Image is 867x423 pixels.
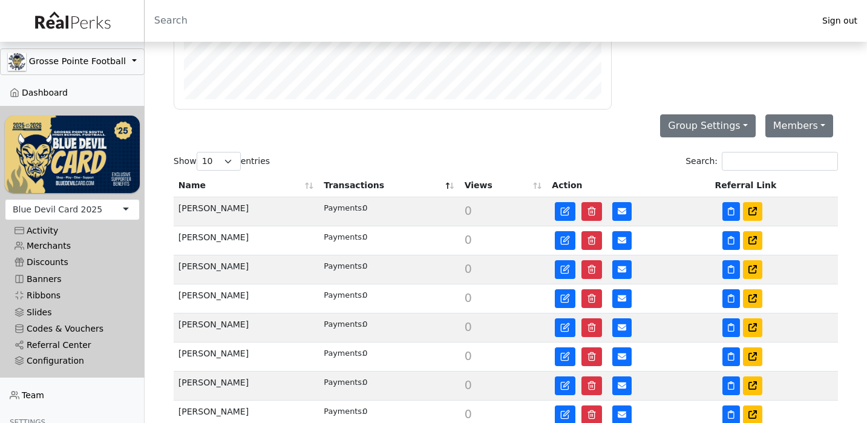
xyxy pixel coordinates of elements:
[710,174,839,197] th: Referral Link
[28,7,116,34] img: real_perks_logo-01.svg
[174,174,319,197] th: Name: activate to sort column ascending
[174,313,319,343] td: [PERSON_NAME]
[324,289,362,301] div: Payments:
[174,226,319,255] td: [PERSON_NAME]
[465,233,472,246] span: 0
[174,284,319,313] td: [PERSON_NAME]
[324,376,362,388] div: Payments:
[722,152,838,171] input: Search:
[324,405,362,417] div: Payments:
[465,407,472,421] span: 0
[324,318,454,330] div: 0
[324,347,362,359] div: Payments:
[465,320,472,333] span: 0
[324,231,362,243] div: Payments:
[197,152,241,171] select: Showentries
[324,260,454,272] div: 0
[324,347,454,359] div: 0
[174,343,319,372] td: [PERSON_NAME]
[5,271,140,287] a: Banners
[145,6,813,35] input: Search
[5,304,140,320] a: Slides
[465,291,472,304] span: 0
[319,174,459,197] th: Transactions: activate to sort column descending
[5,287,140,304] a: Ribbons
[8,53,26,71] img: GAa1zriJJmkmu1qRtUwg8x1nQwzlKm3DoqW9UgYl.jpg
[685,152,838,171] label: Search:
[324,202,454,214] div: 0
[174,372,319,401] td: [PERSON_NAME]
[765,114,833,137] button: Members
[15,356,130,366] div: Configuration
[813,13,867,29] a: Sign out
[5,321,140,337] a: Codes & Vouchers
[5,254,140,271] a: Discounts
[15,226,130,236] div: Activity
[174,197,319,226] td: [PERSON_NAME]
[5,238,140,254] a: Merchants
[465,262,472,275] span: 0
[324,260,362,272] div: Payments:
[324,289,454,301] div: 0
[5,337,140,353] a: Referral Center
[324,202,362,214] div: Payments:
[465,349,472,362] span: 0
[465,378,472,392] span: 0
[13,203,102,216] div: Blue Devil Card 2025
[460,174,548,197] th: Views: activate to sort column ascending
[174,255,319,284] td: [PERSON_NAME]
[324,405,454,417] div: 0
[547,174,710,197] th: Action
[324,376,454,388] div: 0
[174,152,270,171] label: Show entries
[324,231,454,243] div: 0
[5,116,140,192] img: WvZzOez5OCqmO91hHZfJL7W2tJ07LbGMjwPPNJwI.png
[465,204,472,217] span: 0
[660,114,756,137] button: Group Settings
[324,318,362,330] div: Payments:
